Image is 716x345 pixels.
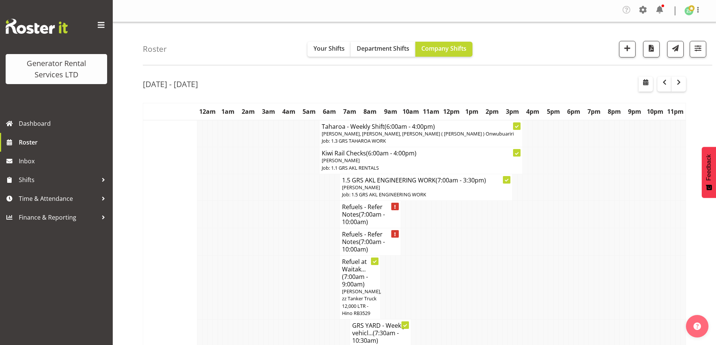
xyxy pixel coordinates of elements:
th: 1pm [462,103,482,121]
h4: Refuels - Refer Notes [342,231,398,253]
th: 2am [238,103,258,121]
span: Dashboard [19,118,109,129]
th: 10pm [645,103,665,121]
h2: [DATE] - [DATE] [143,79,198,89]
th: 5am [299,103,319,121]
span: Inbox [19,155,109,167]
th: 8am [360,103,380,121]
button: Feedback - Show survey [702,147,716,198]
span: Roster [19,137,109,148]
p: Job: 1.5 GRS AKL ENGINEERING WORK [342,191,510,198]
th: 4pm [523,103,543,121]
img: help-xxl-2.png [693,322,701,330]
span: Department Shifts [357,44,409,53]
h4: Roster [143,45,167,53]
button: Send a list of all shifts for the selected filtered period to all rostered employees. [667,41,684,57]
th: 11am [421,103,441,121]
span: Finance & Reporting [19,212,98,223]
th: 8pm [604,103,624,121]
span: [PERSON_NAME], [PERSON_NAME], [PERSON_NAME] ( [PERSON_NAME] ) Onwubuariri [322,130,514,137]
span: Your Shifts [313,44,345,53]
h4: Taharoa - Weekly Shift [322,123,520,130]
span: Feedback [705,154,712,181]
h4: GRS YARD - Weekly vehicl... [352,322,408,344]
th: 1am [218,103,238,121]
button: Company Shifts [415,42,472,57]
th: 10am [401,103,421,121]
div: Generator Rental Services LTD [13,58,100,80]
span: [PERSON_NAME] [342,184,380,191]
span: (7:00am - 9:00am) [342,273,368,288]
span: [PERSON_NAME], zz Tanker Truck 12,000 LTR - Hino RB3529 [342,288,381,316]
span: (7:00am - 10:00am) [342,238,385,253]
span: Shifts [19,174,98,185]
span: (7:00am - 10:00am) [342,210,385,226]
th: 2pm [482,103,503,121]
p: Job: 1.1 GRS AKL RENTALS [322,164,520,172]
span: (6:00am - 4:00pm) [366,149,416,157]
img: zach-satiu198.jpg [684,6,693,15]
th: 11pm [665,103,686,121]
th: 7am [340,103,360,121]
th: 9pm [625,103,645,121]
th: 6pm [563,103,584,121]
span: (7:00am - 3:30pm) [436,176,486,184]
button: Filter Shifts [690,41,706,57]
button: Your Shifts [307,42,351,57]
button: Download a PDF of the roster according to the set date range. [643,41,660,57]
button: Department Shifts [351,42,415,57]
th: 7pm [584,103,604,121]
th: 9am [380,103,401,121]
th: 6am [319,103,340,121]
h4: 1.5 GRS AKL ENGINEERING WORK [342,176,510,184]
h4: Refuels - Refer Notes [342,203,398,226]
th: 3pm [503,103,523,121]
img: Rosterit website logo [6,19,68,34]
th: 4am [279,103,299,121]
h4: Refuel at Waitak... [342,258,378,288]
button: Select a specific date within the roster. [639,77,653,92]
p: Job: 1.3 GRS TAHAROA WORK [322,137,520,145]
th: 5pm [543,103,563,121]
span: [PERSON_NAME] [322,157,360,164]
th: 12am [197,103,218,121]
span: Time & Attendance [19,193,98,204]
span: (6:00am - 4:00pm) [384,122,435,131]
span: Company Shifts [421,44,466,53]
h4: Kiwi Rail Checks [322,149,520,157]
span: (7:30am - 10:30am) [352,329,399,345]
th: 12pm [441,103,462,121]
button: Add a new shift [619,41,636,57]
th: 3am [258,103,279,121]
